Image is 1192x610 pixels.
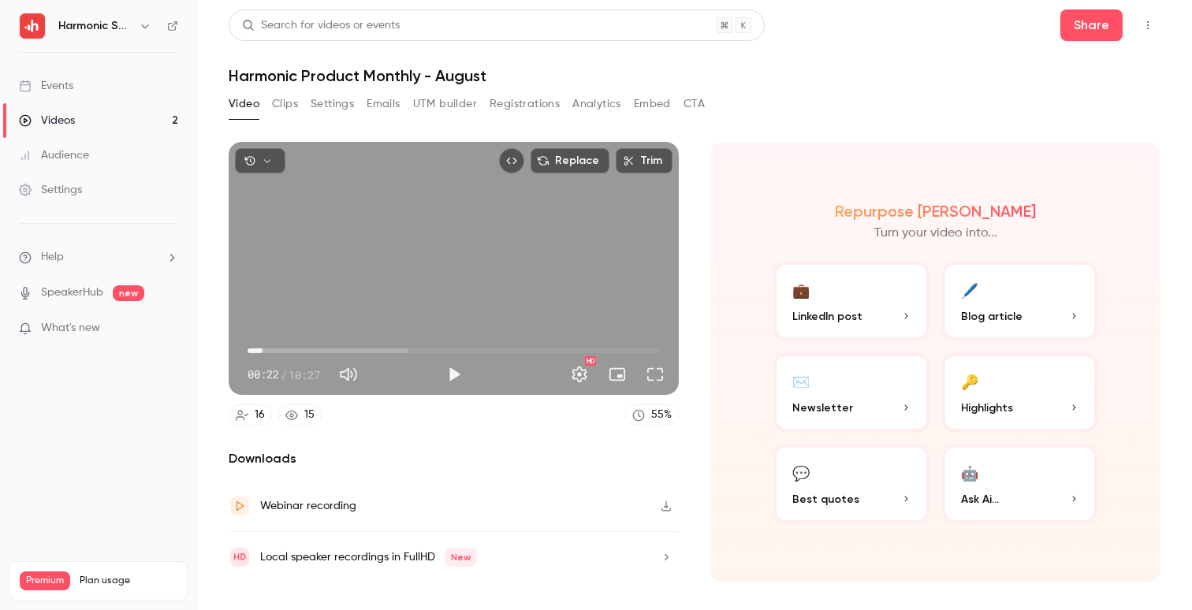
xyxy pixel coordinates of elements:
div: Local speaker recordings in FullHD [260,548,477,567]
h1: Harmonic Product Monthly - August [229,66,1160,85]
div: 00:22 [248,366,320,383]
h2: Downloads [229,449,679,468]
button: Analytics [572,91,621,117]
h6: Harmonic Security [58,18,132,34]
button: Emails [367,91,400,117]
p: Turn your video into... [874,224,997,243]
span: new [113,285,144,301]
span: Plan usage [80,575,177,587]
div: 15 [304,407,315,423]
a: 16 [229,404,272,426]
button: Embed video [499,148,524,173]
li: help-dropdown-opener [19,249,178,266]
div: 55 % [651,407,672,423]
div: 💼 [792,277,810,302]
button: Registrations [490,91,560,117]
button: Settings [564,359,595,390]
button: Mute [333,359,364,390]
div: Search for videos or events [242,17,400,34]
button: Play [438,359,470,390]
button: 🖊️Blog article [942,262,1098,340]
span: New [445,548,477,567]
a: 55% [625,404,679,426]
div: 🤖 [961,460,978,485]
span: Premium [20,571,70,590]
a: SpeakerHub [41,285,103,301]
button: 🤖Ask Ai... [942,444,1098,523]
button: Embed [634,91,671,117]
div: 🔑 [961,369,978,393]
div: 🖊️ [961,277,978,302]
button: Full screen [639,359,671,390]
button: 💬Best quotes [773,444,929,523]
span: 00:22 [248,366,279,383]
button: Top Bar Actions [1135,13,1160,38]
span: Best quotes [792,491,859,508]
button: Replace [531,148,609,173]
button: 🔑Highlights [942,353,1098,432]
button: Turn on miniplayer [602,359,633,390]
div: HD [585,356,596,366]
button: CTA [684,91,705,117]
h2: Repurpose [PERSON_NAME] [835,202,1036,221]
button: Clips [272,91,298,117]
button: 💼LinkedIn post [773,262,929,340]
span: / [281,366,287,383]
button: Settings [311,91,354,117]
button: Video [229,91,259,117]
div: Audience [19,147,89,163]
button: UTM builder [413,91,477,117]
div: 16 [255,407,265,423]
div: Events [19,78,73,94]
button: Trim [616,148,672,173]
span: What's new [41,320,100,337]
span: Help [41,249,64,266]
span: 10:27 [289,366,320,383]
a: 15 [278,404,322,426]
span: Highlights [961,400,1013,416]
div: Settings [19,182,82,198]
button: ✉️Newsletter [773,353,929,432]
span: Blog article [961,308,1023,325]
button: Share [1060,9,1123,41]
div: Webinar recording [260,497,356,515]
img: Harmonic Security [20,13,45,39]
div: 💬 [792,460,810,485]
div: Videos [19,113,75,128]
iframe: Noticeable Trigger [159,322,178,336]
span: Newsletter [792,400,853,416]
span: LinkedIn post [792,308,862,325]
span: Ask Ai... [961,491,999,508]
div: ✉️ [792,369,810,393]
